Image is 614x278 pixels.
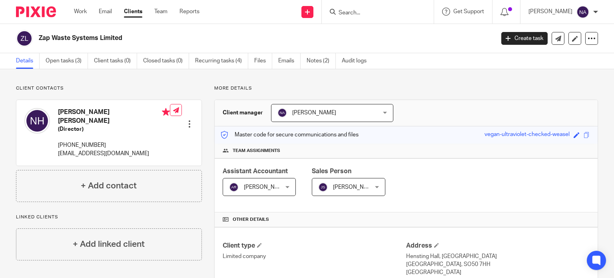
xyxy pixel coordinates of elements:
a: Notes (2) [307,53,336,69]
img: Pixie [16,6,56,17]
img: svg%3E [16,30,33,47]
h4: + Add contact [81,180,137,192]
p: Hensting Hall, [GEOGRAPHIC_DATA] [406,252,590,260]
span: Other details [233,216,269,223]
h2: Zap Waste Systems Limited [39,34,399,42]
h4: + Add linked client [73,238,145,250]
p: Master code for secure communications and files [221,131,359,139]
img: svg%3E [318,182,328,192]
a: Create task [501,32,548,45]
p: [PHONE_NUMBER] [58,141,170,149]
a: Clients [124,8,142,16]
p: [GEOGRAPHIC_DATA], SO50 7HH [406,260,590,268]
span: Sales Person [312,168,351,174]
a: Closed tasks (0) [143,53,189,69]
a: Audit logs [342,53,373,69]
span: [PERSON_NAME] [333,184,377,190]
h4: Address [406,242,590,250]
p: More details [214,85,598,92]
span: Assistant Accountant [223,168,288,174]
p: [EMAIL_ADDRESS][DOMAIN_NAME] [58,150,170,158]
h5: (Director) [58,125,170,133]
img: svg%3E [24,108,50,134]
span: Get Support [453,9,484,14]
a: Reports [179,8,199,16]
span: [PERSON_NAME] [292,110,336,116]
p: Client contacts [16,85,202,92]
a: Client tasks (0) [94,53,137,69]
a: Details [16,53,40,69]
img: svg%3E [576,6,589,18]
input: Search [338,10,410,17]
h4: [PERSON_NAME] [PERSON_NAME] [58,108,170,125]
p: [PERSON_NAME] [528,8,572,16]
a: Open tasks (3) [46,53,88,69]
p: [GEOGRAPHIC_DATA] [406,268,590,276]
a: Emails [278,53,301,69]
a: Files [254,53,272,69]
img: svg%3E [277,108,287,118]
a: Email [99,8,112,16]
i: Primary [162,108,170,116]
span: [PERSON_NAME] [244,184,288,190]
img: svg%3E [229,182,239,192]
div: vegan-ultraviolet-checked-weasel [484,130,570,140]
p: Limited company [223,252,406,260]
a: Recurring tasks (4) [195,53,248,69]
a: Work [74,8,87,16]
a: Team [154,8,167,16]
p: Linked clients [16,214,202,220]
h3: Client manager [223,109,263,117]
h4: Client type [223,242,406,250]
span: Team assignments [233,148,280,154]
